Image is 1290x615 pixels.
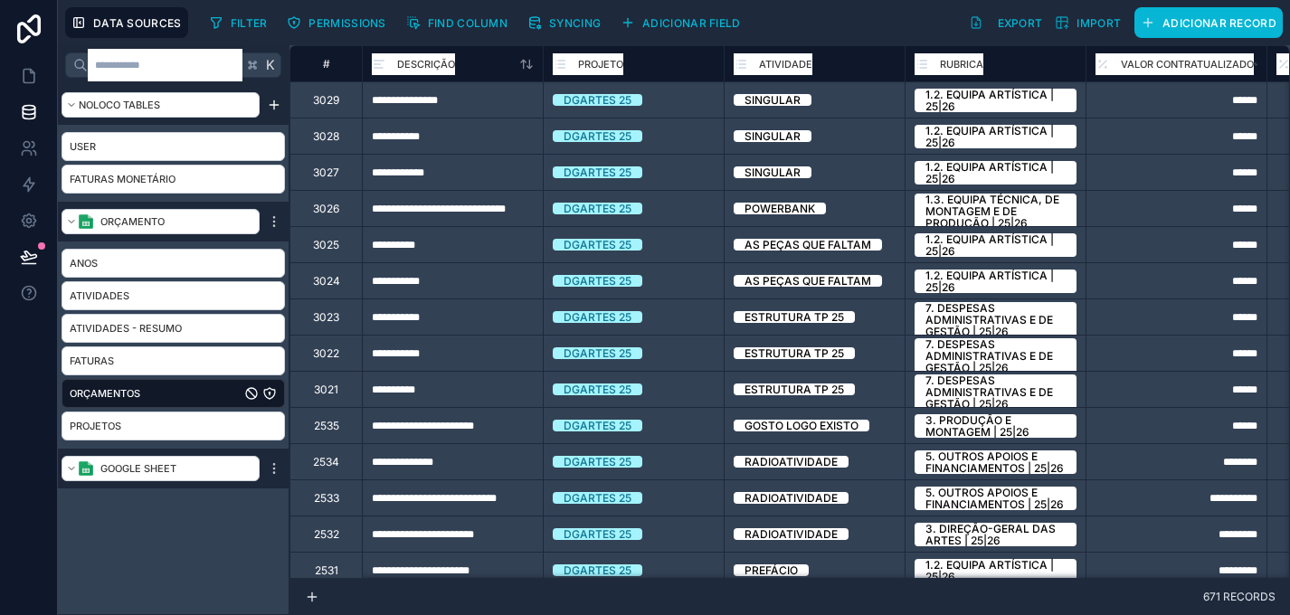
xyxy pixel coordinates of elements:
span: 671 records [1203,591,1276,602]
div: RadioAtividade [745,456,838,468]
div: 3. Produção e montagem | 25|26 [925,414,1066,438]
button: Filter [203,9,274,36]
span: Adicionar field [642,16,741,30]
button: Import [1048,7,1127,38]
div: 1.2. Equipa artística | 25|26 [925,559,1066,582]
div: As peças que faltam [745,239,871,251]
div: Dgartes 25 [564,456,631,468]
div: Dgartes 25 [564,528,631,540]
div: As peças que faltam [745,275,871,287]
div: 3028 [313,129,339,144]
div: 1.2. Equipa artística | 25|26 [925,89,1066,112]
div: Estrutura TP 25 [745,311,844,323]
div: Dgartes 25 [564,166,631,178]
button: Syncing [521,9,607,36]
span: Filter [231,16,268,30]
span: Export [998,16,1043,30]
div: 3024 [313,274,340,289]
div: 2534 [313,455,339,469]
div: Dgartes 25 [564,275,631,287]
div: Prefácio [745,564,798,576]
div: 2535 [314,419,339,433]
div: Dgartes 25 [564,347,631,359]
div: RadioAtividade [745,492,838,504]
div: 3029 [313,93,339,108]
a: Syncing [521,9,614,36]
span: Permissions [308,16,385,30]
button: Export [963,7,1049,38]
div: Gosto Logo Existo [745,420,858,431]
div: 2531 [315,563,338,578]
div: Dgartes 25 [564,564,631,576]
div: Dgartes 25 [564,492,631,504]
span: Syncing [549,16,601,30]
div: Estrutura TP 25 [745,347,844,359]
div: 2533 [314,491,339,506]
div: PowerBank [745,203,815,214]
div: 1.2. Equipa artística | 25|26 [925,233,1066,257]
div: 3023 [313,310,339,325]
div: 7. Despesas administrativas e de gestão | 25|26 [925,374,1066,410]
div: 3. Direção-Geral das Artes | 25|26 [925,523,1066,546]
div: 3025 [313,238,339,252]
span: Data Sources [93,16,182,30]
div: Dgartes 25 [564,311,631,323]
span: Rubrica [940,55,983,73]
span: Atividade [759,55,812,73]
div: SINGULAR [745,94,801,106]
button: Adicionar field [614,9,747,36]
span: Projeto [578,55,623,73]
div: Dgartes 25 [564,383,631,395]
div: # [304,57,348,71]
div: 3027 [313,166,339,180]
div: 5. Outros apoios e financiamentos | 25|26 [925,450,1066,474]
div: 1.2. Equipa artística | 25|26 [925,270,1066,293]
button: Adicionar record [1134,7,1283,38]
div: 3022 [313,346,339,361]
div: Dgartes 25 [564,130,631,142]
span: Descrição [397,55,455,73]
span: Find column [428,16,507,30]
div: Dgartes 25 [564,420,631,431]
div: SINGULAR [745,130,801,142]
span: K [264,59,277,71]
a: Adicionar record [1127,7,1283,38]
div: 1.2. Equipa artística | 25|26 [925,161,1066,184]
span: Adicionar record [1162,16,1276,30]
div: 2532 [314,527,339,542]
button: Permissions [280,9,392,36]
div: Dgartes 25 [564,239,631,251]
button: Find column [400,9,514,36]
div: 1.3. Equipa técnica, de montagem e de produção | 25|26 [925,194,1066,229]
span: Import [1077,16,1121,30]
div: RadioAtividade [745,528,838,540]
button: Data Sources [65,7,188,38]
div: 7. Despesas administrativas e de gestão | 25|26 [925,302,1066,337]
div: 5. Outros apoios e financiamentos | 25|26 [925,487,1066,510]
div: 3026 [313,202,339,216]
span: Valor Contratualizado [1121,55,1254,73]
div: 7. Despesas administrativas e de gestão | 25|26 [925,338,1066,374]
div: Dgartes 25 [564,203,631,214]
a: Permissions [280,9,399,36]
div: SINGULAR [745,166,801,178]
div: 1.2. Equipa artística | 25|26 [925,125,1066,148]
div: 3021 [314,383,338,397]
div: Estrutura TP 25 [745,383,844,395]
div: Dgartes 25 [564,94,631,106]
